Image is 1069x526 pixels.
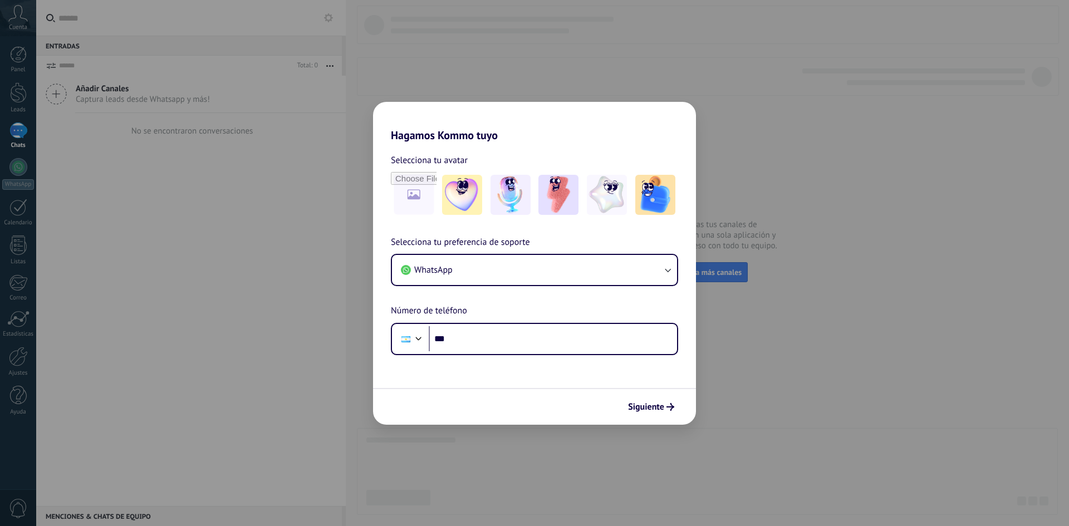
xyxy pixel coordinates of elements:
img: -4.jpeg [587,175,627,215]
span: Número de teléfono [391,304,467,318]
img: -1.jpeg [442,175,482,215]
span: Selecciona tu avatar [391,153,468,168]
span: Selecciona tu preferencia de soporte [391,235,530,250]
button: WhatsApp [392,255,677,285]
button: Siguiente [623,397,679,416]
div: Argentina: + 54 [395,327,416,351]
span: Siguiente [628,403,664,411]
img: -5.jpeg [635,175,675,215]
span: WhatsApp [414,264,453,276]
img: -3.jpeg [538,175,578,215]
img: -2.jpeg [491,175,531,215]
h2: Hagamos Kommo tuyo [373,102,696,142]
